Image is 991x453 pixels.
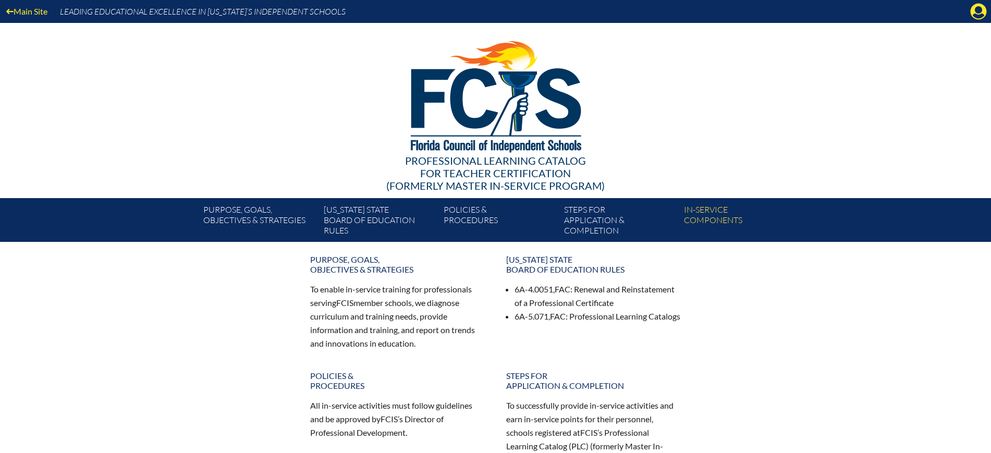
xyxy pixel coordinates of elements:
span: FCIS [336,298,353,308]
p: All in-service activities must follow guidelines and be approved by ’s Director of Professional D... [310,399,485,439]
a: Policies &Procedures [304,366,492,395]
a: [US_STATE] StateBoard of Education rules [500,250,688,278]
a: Main Site [2,4,52,18]
a: Purpose, goals,objectives & strategies [199,202,319,242]
div: Professional Learning Catalog (formerly Master In-service Program) [195,154,796,192]
a: Steps forapplication & completion [500,366,688,395]
a: Purpose, goals,objectives & strategies [304,250,492,278]
a: [US_STATE] StateBoard of Education rules [320,202,439,242]
img: FCISlogo221.eps [388,23,603,165]
a: In-servicecomponents [680,202,800,242]
li: 6A-4.0051, : Renewal and Reinstatement of a Professional Certificate [515,283,681,310]
span: FCIS [381,414,398,424]
svg: Manage Account [970,3,987,20]
a: Policies &Procedures [439,202,559,242]
a: Steps forapplication & completion [560,202,680,242]
span: PLC [571,441,586,451]
p: To enable in-service training for professionals serving member schools, we diagnose curriculum an... [310,283,485,350]
span: FAC [550,311,566,321]
span: FCIS [580,427,597,437]
li: 6A-5.071, : Professional Learning Catalogs [515,310,681,323]
span: for Teacher Certification [420,167,571,179]
span: FAC [555,284,570,294]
